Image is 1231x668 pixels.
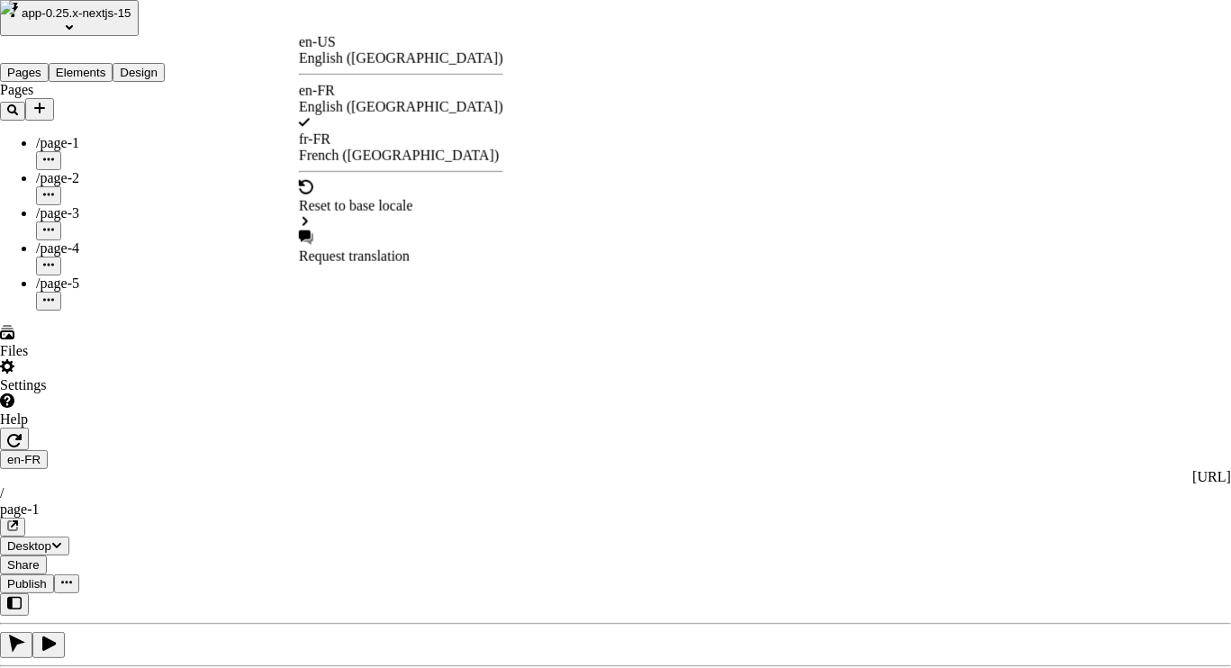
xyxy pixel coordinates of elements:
div: English ([GEOGRAPHIC_DATA]) [299,50,503,67]
div: fr-FR [299,131,503,148]
p: Cookie Test Route [7,14,263,31]
div: Request translation [299,248,503,265]
div: en-FR [299,83,503,99]
div: en-US [299,34,503,50]
div: Reset to base locale [299,198,503,214]
div: Open locale picker [299,34,503,265]
div: French ([GEOGRAPHIC_DATA]) [299,148,503,164]
div: English ([GEOGRAPHIC_DATA]) [299,99,503,115]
